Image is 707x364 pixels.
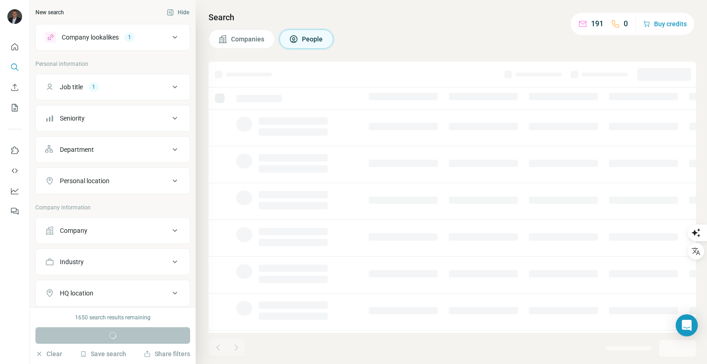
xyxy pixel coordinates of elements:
[60,114,85,123] div: Seniority
[160,6,196,19] button: Hide
[60,176,110,185] div: Personal location
[75,313,151,322] div: 1650 search results remaining
[144,349,190,358] button: Share filters
[7,99,22,116] button: My lists
[591,18,603,29] p: 191
[124,33,135,41] div: 1
[36,220,190,242] button: Company
[36,282,190,304] button: HQ location
[62,33,119,42] div: Company lookalikes
[60,82,83,92] div: Job title
[60,226,87,235] div: Company
[60,289,93,298] div: HQ location
[35,203,190,212] p: Company information
[7,59,22,75] button: Search
[36,170,190,192] button: Personal location
[7,9,22,24] img: Avatar
[35,60,190,68] p: Personal information
[36,139,190,161] button: Department
[35,349,62,358] button: Clear
[36,251,190,273] button: Industry
[80,349,126,358] button: Save search
[36,26,190,48] button: Company lookalikes1
[231,35,265,44] span: Companies
[60,145,94,154] div: Department
[7,162,22,179] button: Use Surfe API
[60,257,84,266] div: Industry
[7,183,22,199] button: Dashboard
[676,314,698,336] div: Open Intercom Messenger
[88,83,99,91] div: 1
[36,76,190,98] button: Job title1
[7,142,22,159] button: Use Surfe on LinkedIn
[7,203,22,220] button: Feedback
[209,11,696,24] h4: Search
[36,107,190,129] button: Seniority
[643,17,687,30] button: Buy credits
[35,8,64,17] div: New search
[302,35,324,44] span: People
[7,79,22,96] button: Enrich CSV
[624,18,628,29] p: 0
[7,39,22,55] button: Quick start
